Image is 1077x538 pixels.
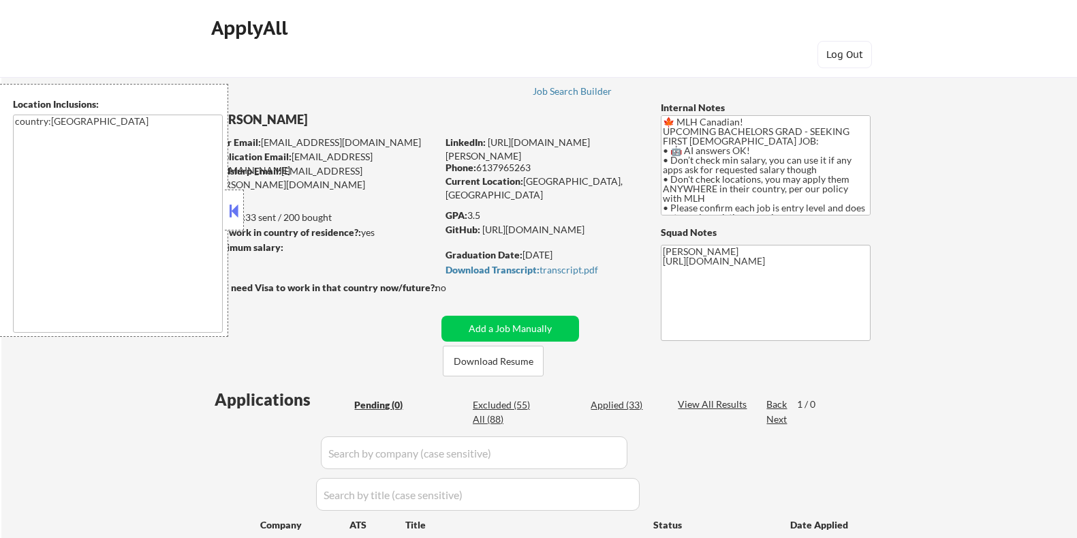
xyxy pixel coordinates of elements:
div: 1 / 0 [797,398,828,411]
div: [EMAIL_ADDRESS][DOMAIN_NAME] [211,136,437,149]
strong: Mailslurp Email: [210,165,281,177]
button: Log Out [817,41,872,68]
div: Excluded (55) [473,398,541,412]
strong: LinkedIn: [446,136,486,148]
strong: GPA: [446,209,467,221]
div: ATS [349,518,405,532]
div: [PERSON_NAME] [210,111,490,128]
strong: Can work in country of residence?: [210,226,361,238]
button: Download Resume [443,346,544,376]
a: [URL][DOMAIN_NAME] [482,224,584,235]
div: Applications [215,391,349,408]
div: Status [653,512,770,537]
div: Next [766,413,788,426]
a: Download Transcript:transcript.pdf [446,265,635,278]
div: ApplyAll [211,16,292,40]
div: Applied (33) [591,398,659,412]
div: [EMAIL_ADDRESS][PERSON_NAME][DOMAIN_NAME] [210,164,437,191]
strong: Application Email: [211,151,292,162]
a: Job Search Builder [533,86,612,100]
div: Internal Notes [661,101,871,115]
strong: Will need Visa to work in that country now/future?: [210,282,437,293]
strong: Graduation Date: [446,249,522,260]
div: View All Results [678,398,751,411]
div: Company [260,518,349,532]
div: Job Search Builder [533,87,612,96]
a: [URL][DOMAIN_NAME][PERSON_NAME] [446,136,590,162]
div: Location Inclusions: [13,98,223,111]
button: Add a Job Manually [441,316,579,342]
strong: Minimum salary: [210,241,283,253]
div: 6137965263 [446,161,638,175]
div: Date Applied [790,518,850,532]
div: transcript.pdf [446,265,635,275]
div: 33 sent / 200 bought [210,211,437,224]
strong: Current Location: [446,175,523,187]
div: All (88) [473,413,541,426]
div: Pending (0) [354,398,422,412]
div: Title [405,518,640,532]
div: [DATE] [446,248,638,262]
div: Squad Notes [661,226,871,239]
div: [GEOGRAPHIC_DATA], [GEOGRAPHIC_DATA] [446,175,638,201]
input: Search by title (case sensitive) [316,478,640,511]
div: [EMAIL_ADDRESS][DOMAIN_NAME] [211,150,437,177]
div: Back [766,398,788,411]
div: no [435,281,474,295]
div: yes [210,226,433,239]
strong: GitHub: [446,224,480,235]
strong: Phone: [446,162,476,173]
strong: Download Transcript: [446,264,540,275]
div: 3.5 [446,209,640,222]
input: Search by company (case sensitive) [321,436,627,469]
